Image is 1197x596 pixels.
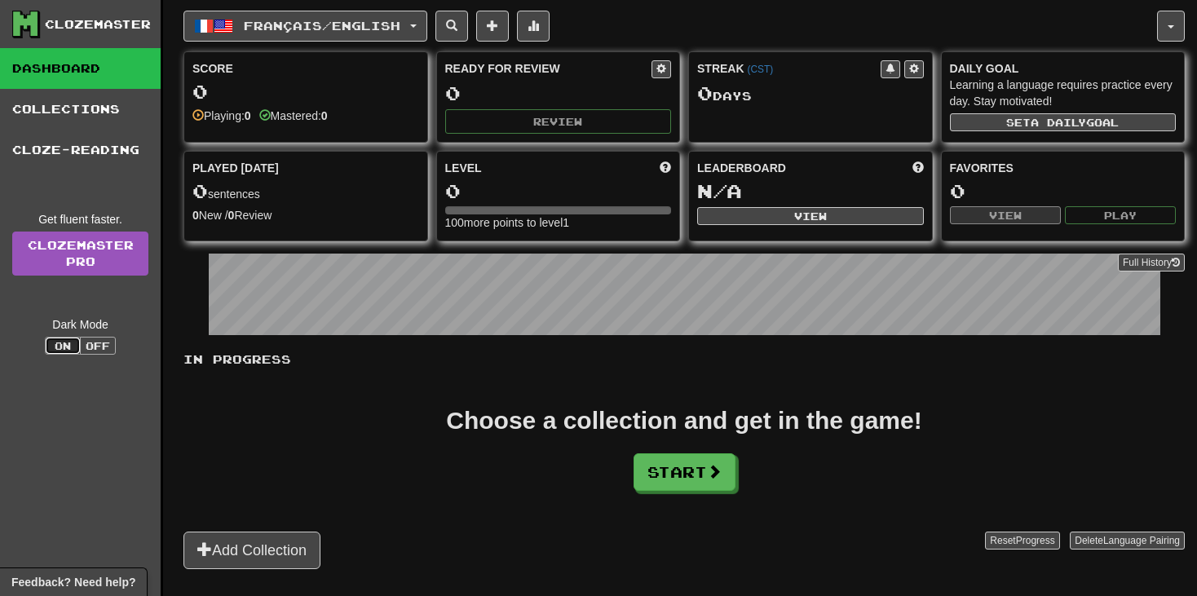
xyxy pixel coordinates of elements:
span: Leaderboard [697,160,786,176]
span: Played [DATE] [192,160,279,176]
button: Français/English [183,11,427,42]
div: Choose a collection and get in the game! [446,408,921,433]
span: Open feedback widget [11,574,135,590]
div: Day s [697,83,924,104]
button: Play [1065,206,1176,224]
button: Add Collection [183,532,320,569]
span: This week in points, UTC [912,160,924,176]
button: Search sentences [435,11,468,42]
div: 100 more points to level 1 [445,214,672,231]
div: Score [192,60,419,77]
button: Start [634,453,735,491]
button: DeleteLanguage Pairing [1070,532,1185,550]
button: Off [80,337,116,355]
button: On [45,337,81,355]
strong: 0 [245,109,251,122]
strong: 0 [321,109,328,122]
div: Streak [697,60,881,77]
span: Progress [1016,535,1055,546]
span: Language Pairing [1103,535,1180,546]
div: Dark Mode [12,316,148,333]
div: Daily Goal [950,60,1177,77]
span: Français / English [244,19,400,33]
div: 0 [192,82,419,102]
button: Full History [1118,254,1185,272]
div: New / Review [192,207,419,223]
div: Favorites [950,160,1177,176]
strong: 0 [192,209,199,222]
div: Get fluent faster. [12,211,148,227]
span: Score more points to level up [660,160,671,176]
div: Ready for Review [445,60,652,77]
strong: 0 [228,209,235,222]
button: Review [445,109,672,134]
button: View [697,207,924,225]
span: 0 [697,82,713,104]
div: Learning a language requires practice every day. Stay motivated! [950,77,1177,109]
div: sentences [192,181,419,202]
div: Playing: [192,108,251,124]
button: View [950,206,1061,224]
span: Level [445,160,482,176]
button: More stats [517,11,550,42]
button: Seta dailygoal [950,113,1177,131]
span: N/A [697,179,742,202]
div: Clozemaster [45,16,151,33]
a: ClozemasterPro [12,232,148,276]
p: In Progress [183,351,1185,368]
span: a daily [1031,117,1086,128]
button: Add sentence to collection [476,11,509,42]
div: 0 [950,181,1177,201]
button: ResetProgress [985,532,1059,550]
div: Mastered: [259,108,328,124]
div: 0 [445,83,672,104]
a: (CST) [747,64,773,75]
span: 0 [192,179,208,202]
div: 0 [445,181,672,201]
